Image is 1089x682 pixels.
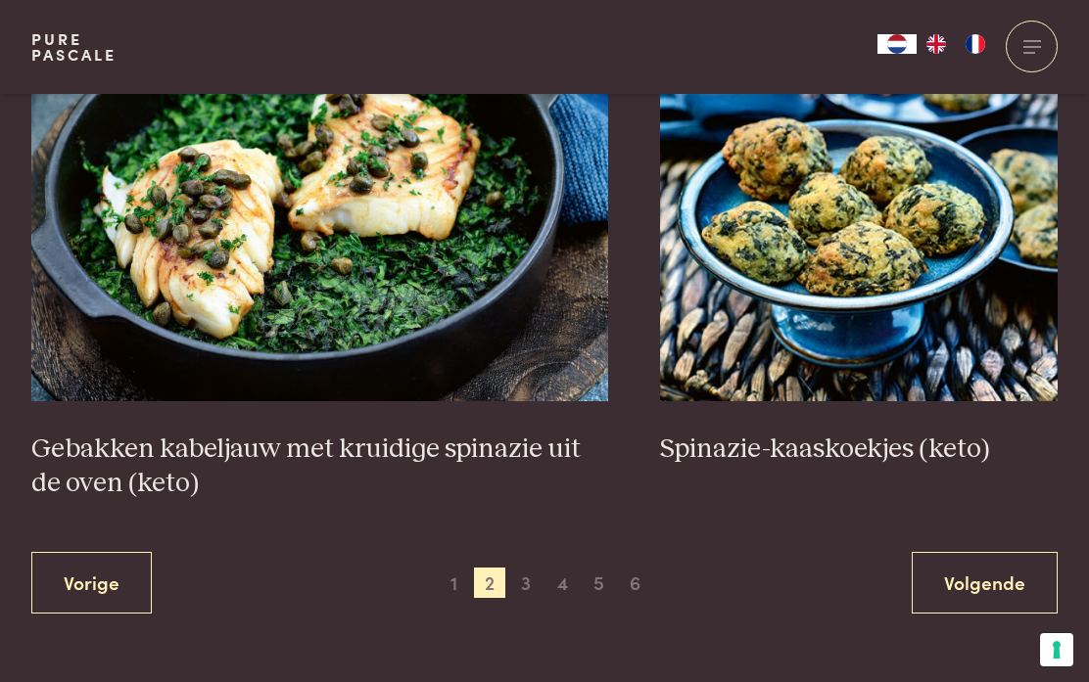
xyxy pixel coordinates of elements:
span: 6 [620,568,651,599]
img: Spinazie-kaaskoekjes (keto) [660,10,1058,401]
img: Gebakken kabeljauw met kruidige spinazie uit de oven (keto) [31,10,608,401]
button: Uw voorkeuren voor toestemming voor trackingtechnologieën [1040,633,1073,666]
a: NL [877,34,917,54]
a: EN [917,34,956,54]
a: FR [956,34,995,54]
span: 2 [474,568,505,599]
a: Spinazie-kaaskoekjes (keto) Spinazie-kaaskoekjes (keto) [660,10,1058,466]
h3: Gebakken kabeljauw met kruidige spinazie uit de oven (keto) [31,432,608,500]
span: 4 [547,568,579,599]
a: Vorige [31,552,152,614]
h3: Spinazie-kaaskoekjes (keto) [660,432,1058,467]
ul: Language list [917,34,995,54]
span: 3 [510,568,542,599]
a: PurePascale [31,31,117,63]
aside: Language selected: Nederlands [877,34,995,54]
span: 5 [584,568,615,599]
span: 1 [438,568,469,599]
a: Gebakken kabeljauw met kruidige spinazie uit de oven (keto) Gebakken kabeljauw met kruidige spina... [31,10,608,500]
div: Language [877,34,917,54]
a: Volgende [912,552,1058,614]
